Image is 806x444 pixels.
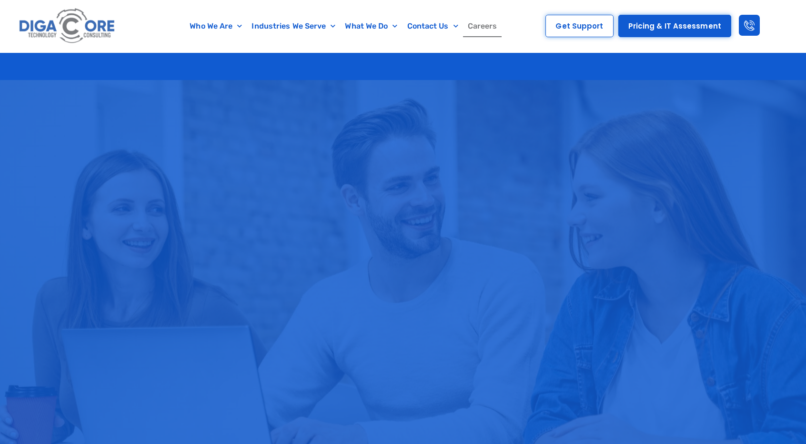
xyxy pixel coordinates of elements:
[545,15,613,37] a: Get Support
[403,15,463,37] a: Contact Us
[17,5,118,48] img: Digacore logo 1
[247,15,340,37] a: Industries We Serve
[463,15,502,37] a: Careers
[555,22,603,30] span: Get Support
[628,22,721,30] span: Pricing & IT Assessment
[618,15,731,37] a: Pricing & IT Assessment
[340,15,402,37] a: What We Do
[185,15,247,37] a: Who We Are
[160,15,527,37] nav: Menu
